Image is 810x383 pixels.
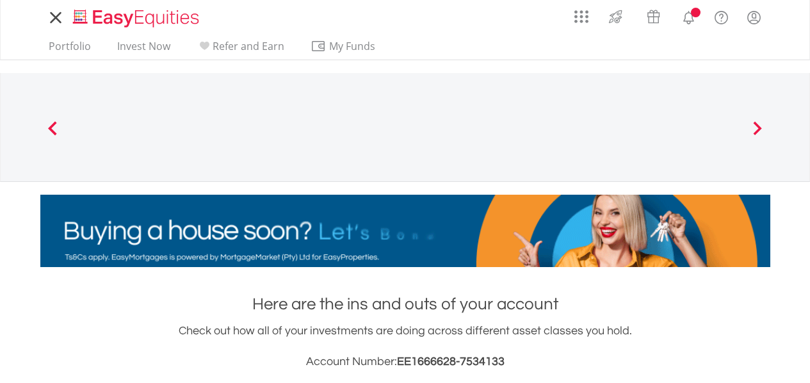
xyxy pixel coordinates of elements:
img: EasyEquities_Logo.png [70,8,204,29]
span: Refer and Earn [213,39,284,53]
a: FAQ's and Support [705,3,738,29]
a: My Profile [738,3,770,31]
a: AppsGrid [566,3,597,24]
span: EE1666628-7534133 [397,355,505,368]
h1: Here are the ins and outs of your account [40,293,770,316]
h3: Account Number: [40,353,770,371]
a: Home page [68,3,204,29]
img: EasyMortage Promotion Banner [40,195,770,267]
a: Notifications [672,3,705,29]
img: vouchers-v2.svg [643,6,664,27]
a: Refer and Earn [191,40,289,60]
a: Vouchers [635,3,672,27]
img: grid-menu-icon.svg [574,10,588,24]
a: Portfolio [44,40,96,60]
a: Invest Now [112,40,175,60]
div: Check out how all of your investments are doing across different asset classes you hold. [40,322,770,371]
span: My Funds [311,38,394,54]
img: thrive-v2.svg [605,6,626,27]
